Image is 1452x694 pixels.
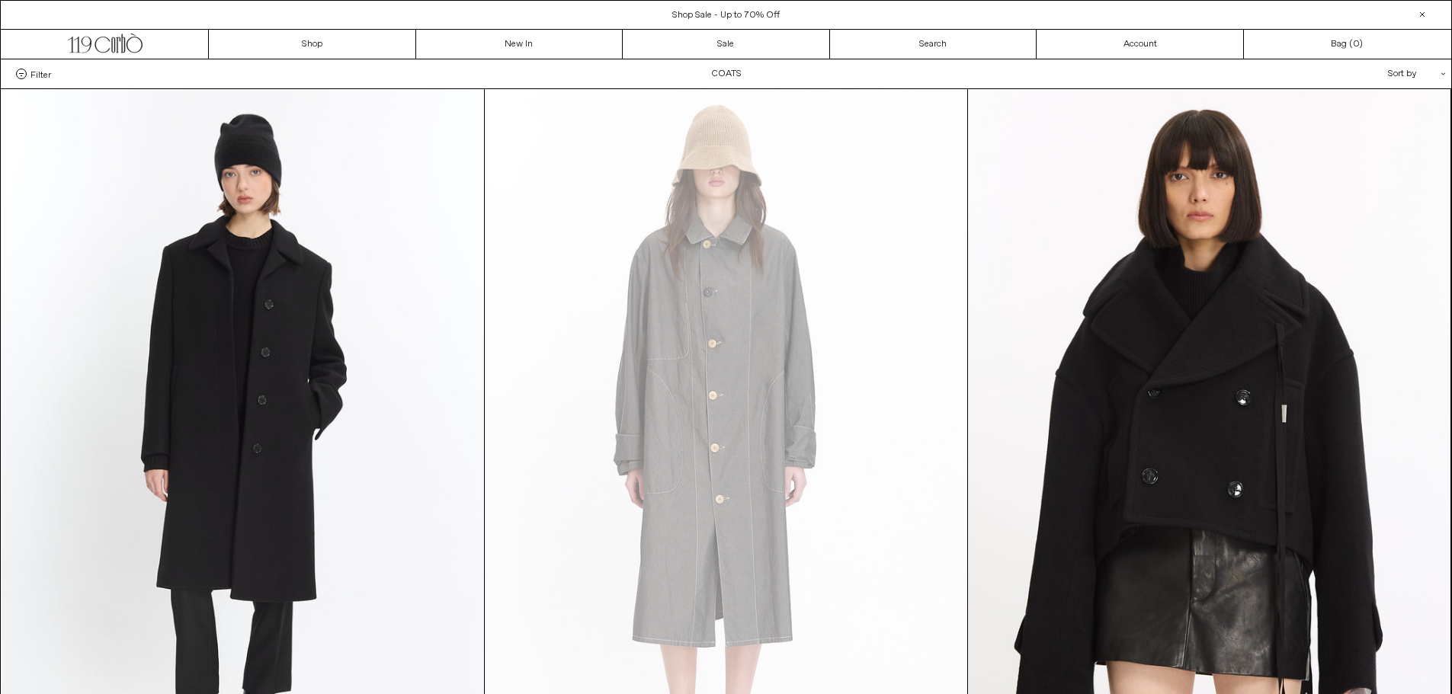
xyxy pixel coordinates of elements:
[623,30,830,59] a: Sale
[416,30,623,59] a: New In
[30,69,51,79] span: Filter
[1353,37,1363,51] span: )
[1353,38,1359,50] span: 0
[830,30,1037,59] a: Search
[672,9,780,21] a: Shop Sale - Up to 70% Off
[1244,30,1451,59] a: Bag ()
[1299,59,1436,88] div: Sort by
[1037,30,1244,59] a: Account
[209,30,416,59] a: Shop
